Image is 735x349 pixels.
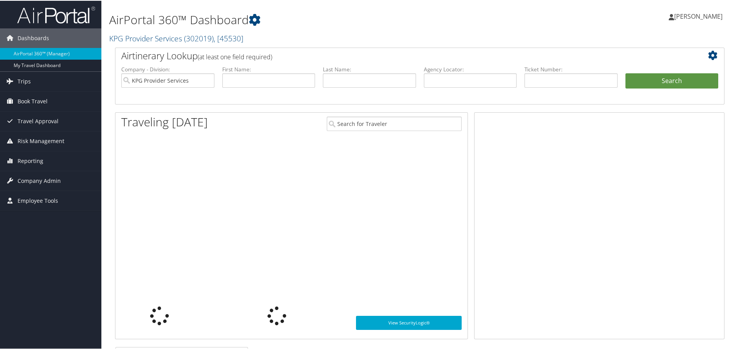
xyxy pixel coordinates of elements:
span: (at least one field required) [198,52,272,60]
span: Trips [18,71,31,90]
label: Company - Division: [121,65,214,73]
span: Dashboards [18,28,49,47]
span: Reporting [18,151,43,170]
input: Search for Traveler [327,116,462,130]
span: Risk Management [18,131,64,150]
h2: Airtinerary Lookup [121,48,668,62]
span: [PERSON_NAME] [674,11,723,20]
label: Agency Locator: [424,65,517,73]
span: , [ 45530 ] [214,32,243,43]
img: airportal-logo.png [17,5,95,23]
label: First Name: [222,65,315,73]
a: KPG Provider Services [109,32,243,43]
a: [PERSON_NAME] [669,4,730,27]
span: Book Travel [18,91,48,110]
label: Last Name: [323,65,416,73]
label: Ticket Number: [524,65,618,73]
span: Company Admin [18,170,61,190]
h1: Traveling [DATE] [121,113,208,129]
h1: AirPortal 360™ Dashboard [109,11,523,27]
span: Travel Approval [18,111,58,130]
span: Employee Tools [18,190,58,210]
span: ( 302019 ) [184,32,214,43]
a: View SecurityLogic® [356,315,462,329]
button: Search [625,73,719,88]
